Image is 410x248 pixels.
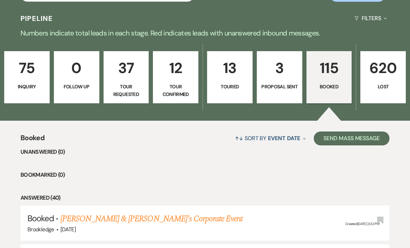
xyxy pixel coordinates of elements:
[108,57,145,80] p: 37
[268,135,300,142] span: Event Date
[365,83,401,91] p: Lost
[157,57,194,80] p: 12
[157,83,194,99] p: Tour Confirmed
[58,83,95,91] p: Follow Up
[261,83,298,91] p: Proposal Sent
[60,213,243,225] a: [PERSON_NAME] & [PERSON_NAME]'s Corporate Event
[207,51,253,104] a: 13Toured
[261,57,298,80] p: 3
[311,83,347,91] p: Booked
[306,51,352,104] a: 115Booked
[232,129,309,148] button: Sort By Event Date
[352,9,389,28] button: Filters
[20,14,53,24] h3: Pipeline
[212,57,248,80] p: 13
[9,83,45,91] p: Inquiry
[60,226,76,233] span: [DATE]
[20,148,389,157] li: Unanswered (0)
[235,135,243,142] span: ↑↓
[360,51,406,104] a: 620Lost
[257,51,302,104] a: 3Proposal Sent
[212,83,248,91] p: Toured
[54,51,99,104] a: 0Follow Up
[20,194,389,203] li: Answered (40)
[20,171,389,180] li: Bookmarked (0)
[20,133,44,148] span: Booked
[58,57,95,80] p: 0
[4,51,50,104] a: 75Inquiry
[345,222,379,226] span: Created: [DATE] 3:32 PM
[365,57,401,80] p: 620
[9,57,45,80] p: 75
[27,226,54,233] span: Brookledge
[27,213,54,224] span: Booked
[314,132,389,146] button: Send Mass Message
[108,83,145,99] p: Tour Requested
[104,51,149,104] a: 37Tour Requested
[153,51,198,104] a: 12Tour Confirmed
[311,57,347,80] p: 115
